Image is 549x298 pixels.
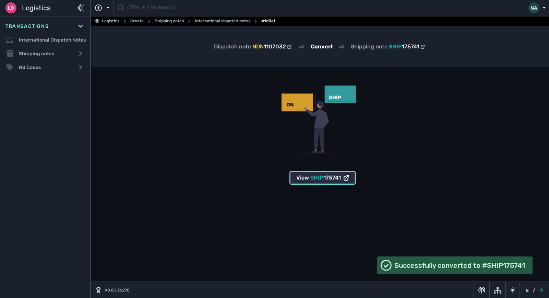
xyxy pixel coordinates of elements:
button: ViewSHIP175741 [290,172,355,184]
div: Lo [5,2,16,13]
input: CTRL + / to Search [127,1,520,15]
span: 175741 [402,43,419,50]
a: International dispatch notes [195,17,250,25]
span: 1107032 [264,43,286,50]
div: Shipping note [351,43,426,51]
div: NA [528,2,539,13]
span: / [533,286,536,294]
span: Transactions [5,23,49,30]
a: Create [130,17,144,25]
a: Logistics [95,17,119,25]
h2: Convert [311,43,333,51]
span: Logistics [22,3,50,13]
span: SHIP [310,174,323,181]
button: A [538,286,545,294]
span: NDN [252,43,264,50]
span: Successfully converted to #SHIP175741 [394,260,525,271]
div: View [296,174,349,182]
text: DN [286,102,294,108]
span: 175741 [323,174,341,181]
span: V0.8.1.26290 [105,287,130,293]
a: Shipping notes [155,17,184,25]
div: Dispatch note [214,43,293,51]
span: SHIP [389,43,402,50]
text: SHIP [329,94,341,101]
a: SHIP175741 [389,43,426,51]
button: a [524,286,530,294]
span: #:idRef [261,17,275,25]
a: NDN1107032 [252,43,293,51]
